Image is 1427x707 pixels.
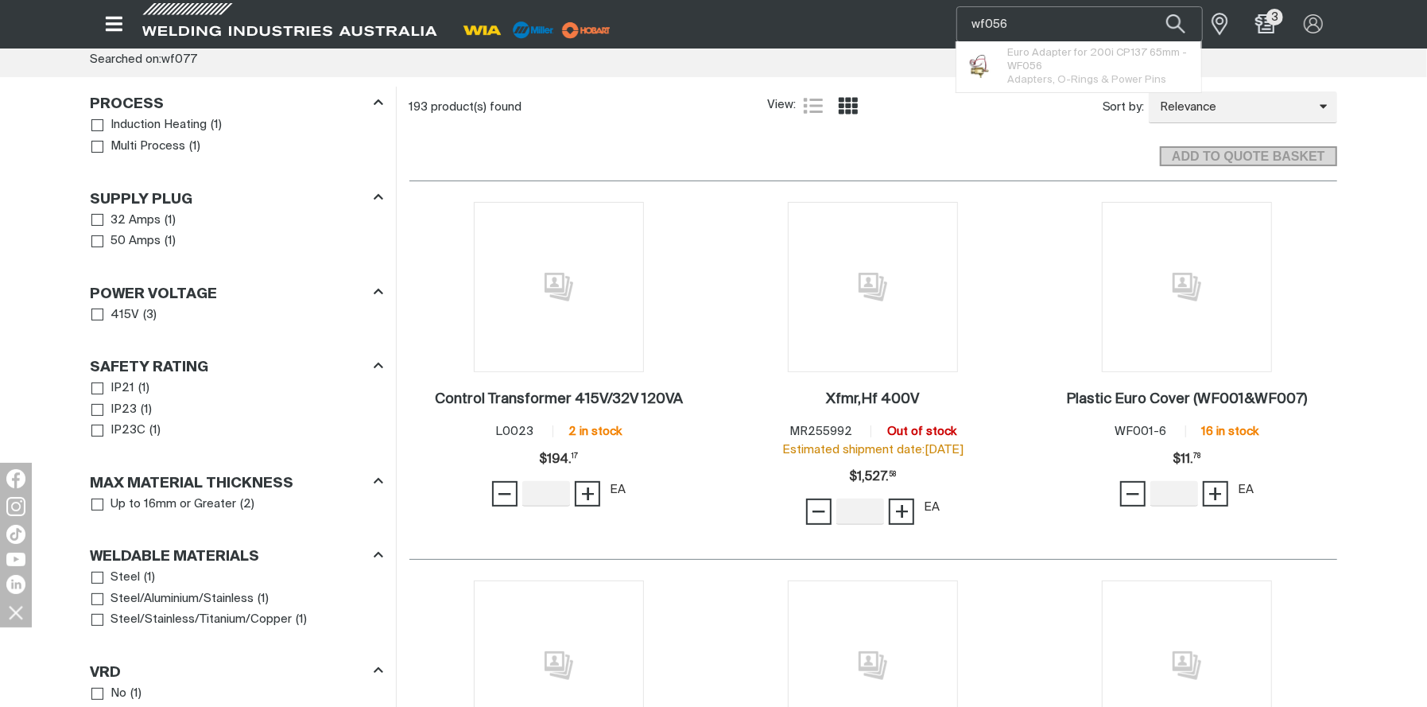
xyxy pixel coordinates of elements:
div: EA [924,499,940,517]
span: ( 2 ) [240,495,254,514]
div: Price [539,444,578,476]
span: Steel/Aluminium/Stainless [111,590,254,608]
h3: Weldable Materials [91,548,260,566]
ul: Weldable Materials [91,567,382,631]
span: Adapters, O-Rings & Power Pins [1007,75,1166,85]
h2: Xfmr,Hf 400V [826,392,919,406]
div: Searched on: [91,51,1337,69]
div: Max Material Thickness [91,472,383,493]
div: 193 [409,99,767,115]
span: ADD TO QUOTE BASKET [1161,146,1335,167]
img: No image for this product [1102,202,1272,372]
h2: Plastic Euro Cover (WF001&WF007) [1066,392,1307,406]
span: View: [767,96,796,115]
h3: Process [91,95,165,114]
section: Product list controls [409,87,1337,127]
span: ( 1 ) [258,590,269,608]
ul: Safety Rating [91,378,382,441]
span: $1,527. [849,461,896,493]
ul: Supply Plug [91,210,382,252]
a: Steel/Stainless/Titanium/Copper [91,609,293,631]
span: product(s) found [432,101,522,113]
span: Steel/Stainless/Titanium/Copper [111,611,292,629]
span: L0023 [495,425,533,437]
span: ( 3 ) [143,306,157,324]
h2: Control Transformer 415V/32V 120VA [435,392,683,406]
img: hide socials [2,599,29,626]
span: Estimated shipment date: [DATE] [782,444,964,456]
div: EA [610,481,626,499]
div: Weldable Materials [91,546,383,567]
span: IP23 [111,401,137,419]
span: ( 1 ) [189,138,200,156]
a: No [91,683,127,705]
div: Power Voltage [91,282,383,304]
span: 32 Amps [111,212,161,230]
span: 2 in stock [568,425,622,437]
input: Product name or item number... [957,7,1202,41]
ul: Process [91,115,382,157]
span: wf077 [162,53,198,65]
img: No image for this product [788,202,958,372]
span: + [1208,480,1223,507]
a: 415V [91,305,140,326]
div: Price [1173,444,1200,476]
span: Relevance [1149,99,1320,117]
span: WF001-6 [1115,425,1166,437]
span: ( 1 ) [130,685,142,703]
h3: Supply Plug [91,191,193,209]
span: MR255992 [789,425,852,437]
section: Add to cart control [409,128,1337,172]
a: IP21 [91,378,135,399]
span: + [894,498,909,525]
h3: Safety Rating [91,359,209,377]
h3: VRD [91,664,122,682]
img: No image for this product [474,202,644,372]
span: Steel [111,569,140,587]
span: Out of stock [887,425,956,437]
span: + [580,480,595,507]
img: LinkedIn [6,575,25,594]
span: ( 1 ) [296,611,307,629]
div: EA [1238,481,1254,499]
img: miller [557,18,615,42]
span: ( 1 ) [165,212,176,230]
span: Sort by: [1103,99,1145,117]
img: Facebook [6,469,25,488]
span: ( 1 ) [149,421,161,440]
span: − [812,498,827,525]
span: Multi Process [111,138,185,156]
div: Safety Rating [91,356,383,378]
span: − [1126,480,1141,507]
img: YouTube [6,553,25,566]
a: Steel [91,567,141,589]
span: Euro Adapter for 200i CP137 65mm - [1007,46,1189,73]
a: Plastic Euro Cover (WF001&WF007) [1066,390,1307,409]
img: TikTok [6,525,25,544]
span: $11. [1173,444,1200,476]
span: 50 Amps [111,232,161,251]
a: Control Transformer 415V/32V 120VA [435,390,683,409]
span: ( 1 ) [211,116,222,134]
button: Add selected products to the shopping cart [1160,146,1336,167]
a: 50 Amps [91,231,161,252]
span: Induction Heating [111,116,207,134]
h3: Power Voltage [91,286,218,304]
sup: 78 [1193,453,1200,460]
div: Price [849,461,896,493]
sup: 58 [889,472,896,478]
a: Multi Process [91,136,186,157]
a: Steel/Aluminium/Stainless [91,589,254,610]
span: ( 1 ) [144,569,155,587]
span: IP21 [111,379,134,398]
sup: 17 [572,453,578,460]
span: 16 in stock [1201,425,1258,437]
span: $194. [539,444,578,476]
a: Up to 16mm or Greater [91,494,237,515]
span: ( 1 ) [141,401,152,419]
span: IP23C [111,421,145,440]
a: Induction Heating [91,115,207,136]
a: List view [804,96,823,115]
a: 32 Amps [91,210,161,231]
span: − [498,480,513,507]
